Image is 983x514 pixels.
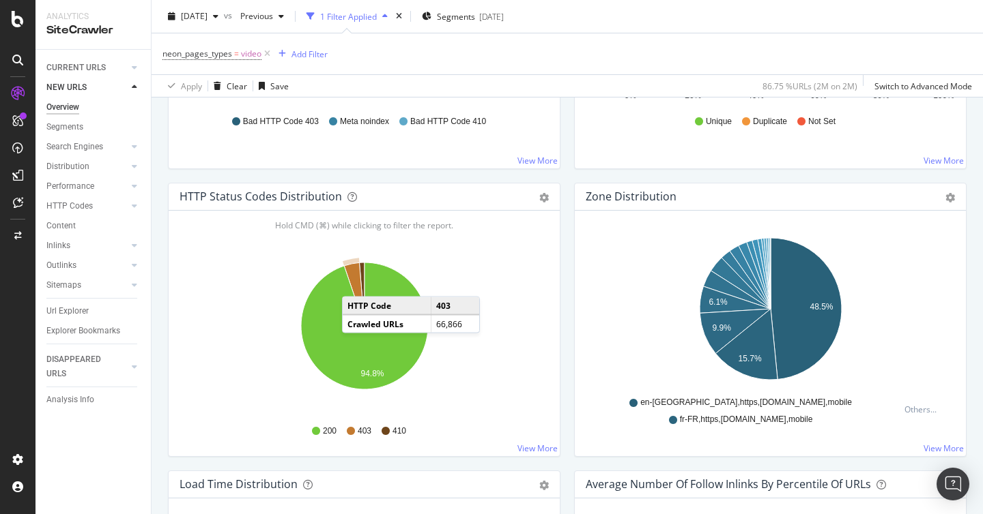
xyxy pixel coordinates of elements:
div: Open Intercom Messenger [937,468,969,500]
td: HTTP Code [343,297,431,314]
td: 403 [431,297,479,314]
a: Distribution [46,160,128,174]
span: 403 [358,425,371,437]
div: times [393,10,405,23]
span: Not Set [808,116,836,127]
div: Save [270,80,289,91]
span: Duplicate [753,116,787,127]
span: Unique [706,116,732,127]
span: fr-FR,https,[DOMAIN_NAME],mobile [680,414,813,425]
div: Analysis Info [46,393,94,407]
div: gear [945,193,955,202]
span: Segments [437,10,475,22]
span: Bad HTTP Code 410 [410,116,486,127]
a: Outlinks [46,258,128,273]
div: Average Number of Follow Inlinks by Percentile Of URLs [586,477,871,491]
div: Apply [181,80,202,91]
span: vs [224,9,235,20]
div: Search Engines [46,140,103,154]
a: Search Engines [46,140,128,154]
div: Add Filter [291,48,328,59]
button: Previous [235,5,289,27]
a: View More [517,442,558,454]
div: HTTP Codes [46,199,93,213]
span: 410 [393,425,406,437]
a: Segments [46,120,141,134]
a: View More [924,155,964,166]
button: Save [253,75,289,97]
text: 9.9% [713,323,732,333]
div: Zone Distribution [586,190,676,203]
text: 6.1% [709,297,728,307]
div: Sitemaps [46,278,81,292]
div: Load Time Distribution [180,477,298,491]
span: Previous [235,10,273,22]
div: Analytics [46,11,140,22]
a: Inlinks [46,239,128,253]
div: gear [539,193,549,202]
span: Meta noindex [340,116,389,127]
td: 66,866 [431,315,479,333]
a: View More [924,442,964,454]
button: Apply [162,75,202,97]
a: DISAPPEARED URLS [46,352,128,381]
div: HTTP Status Codes Distribution [180,190,342,203]
div: 86.75 % URLs ( 2M on 2M ) [763,80,857,91]
div: Explorer Bookmarks [46,324,120,338]
text: 40% [747,91,764,100]
svg: A chart. [586,232,955,391]
td: Crawled URLs [343,315,431,333]
button: 1 Filter Applied [301,5,393,27]
a: Content [46,219,141,233]
text: 60% [810,91,827,100]
text: 0% [625,91,637,100]
a: Sitemaps [46,278,128,292]
div: CURRENT URLS [46,61,106,75]
span: 2025 Sep. 29th [181,10,208,22]
text: 80% [873,91,889,100]
div: Distribution [46,160,89,174]
span: video [241,44,261,63]
button: Switch to Advanced Mode [869,75,972,97]
a: Url Explorer [46,304,141,318]
div: Inlinks [46,239,70,253]
text: 94.8% [361,369,384,378]
span: = [234,48,239,59]
div: 1 Filter Applied [320,10,377,22]
div: SiteCrawler [46,22,140,38]
button: Clear [208,75,247,97]
svg: A chart. [180,254,549,412]
text: 15.7% [739,354,762,363]
button: [DATE] [162,5,224,27]
div: Overview [46,100,79,115]
a: CURRENT URLS [46,61,128,75]
div: gear [539,481,549,490]
div: Switch to Advanced Mode [874,80,972,91]
a: Performance [46,179,128,194]
a: Explorer Bookmarks [46,324,141,338]
div: Segments [46,120,83,134]
span: 200 [323,425,337,437]
text: 20% [685,91,701,100]
div: Performance [46,179,94,194]
text: 48.5% [810,302,833,312]
a: HTTP Codes [46,199,128,213]
span: Bad HTTP Code 403 [243,116,319,127]
text: 100% [933,91,954,100]
a: Analysis Info [46,393,141,407]
div: [DATE] [479,10,504,22]
div: NEW URLS [46,80,87,95]
span: en-[GEOGRAPHIC_DATA],https,[DOMAIN_NAME],mobile [640,397,852,408]
a: NEW URLS [46,80,128,95]
div: Content [46,219,76,233]
button: Segments[DATE] [416,5,509,27]
div: Outlinks [46,258,76,273]
span: neon_pages_types [162,48,232,59]
div: DISAPPEARED URLS [46,352,115,381]
div: Others... [904,404,943,415]
div: Clear [227,80,247,91]
a: View More [517,155,558,166]
button: Add Filter [273,46,328,62]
